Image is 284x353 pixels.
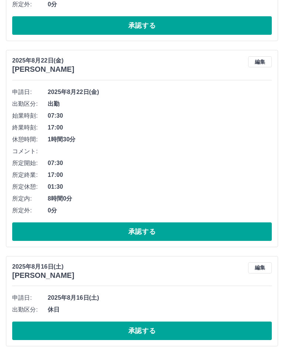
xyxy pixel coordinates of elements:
[248,262,272,273] button: 編集
[12,88,48,97] span: 申請日:
[12,123,48,132] span: 終業時刻:
[12,222,272,241] button: 承認する
[12,171,48,179] span: 所定終業:
[12,135,48,144] span: 休憩時間:
[48,182,272,191] span: 01:30
[12,271,74,280] h3: [PERSON_NAME]
[12,159,48,168] span: 所定開始:
[48,171,272,179] span: 17:00
[48,159,272,168] span: 07:30
[48,88,272,97] span: 2025年8月22日(金)
[12,206,48,215] span: 所定外:
[48,305,272,314] span: 休日
[12,147,48,156] span: コメント:
[48,123,272,132] span: 17:00
[12,293,48,302] span: 申請日:
[12,322,272,340] button: 承認する
[12,111,48,120] span: 始業時刻:
[12,182,48,191] span: 所定休憩:
[48,206,272,215] span: 0分
[48,100,272,108] span: 出勤
[12,56,74,65] p: 2025年8月22日(金)
[12,100,48,108] span: 出勤区分:
[48,293,272,302] span: 2025年8月16日(土)
[12,194,48,203] span: 所定内:
[12,262,74,271] p: 2025年8月16日(土)
[48,194,272,203] span: 8時間0分
[48,111,272,120] span: 07:30
[248,56,272,67] button: 編集
[12,16,272,35] button: 承認する
[48,135,272,144] span: 1時間30分
[12,305,48,314] span: 出勤区分:
[12,65,74,74] h3: [PERSON_NAME]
